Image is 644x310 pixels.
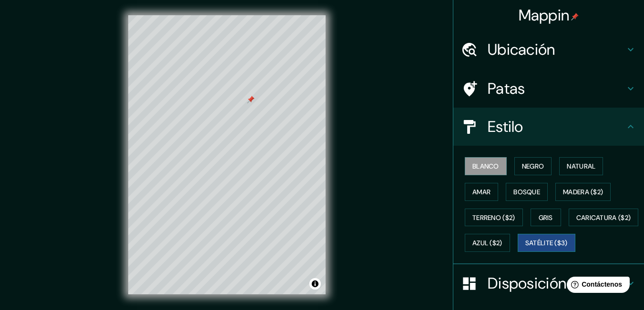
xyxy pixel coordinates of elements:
font: Ubicación [488,40,555,60]
button: Bosque [506,183,548,201]
font: Bosque [513,188,540,196]
font: Negro [522,162,544,170]
button: Natural [559,157,603,175]
button: Negro [514,157,552,175]
button: Blanco [465,157,507,175]
font: Patas [488,79,525,99]
div: Patas [453,70,644,108]
font: Estilo [488,117,523,137]
font: Amar [472,188,491,196]
font: Caricatura ($2) [576,213,631,222]
button: Activar o desactivar atribución [309,278,321,290]
div: Estilo [453,108,644,146]
font: Satélite ($3) [525,239,568,248]
font: Azul ($2) [472,239,502,248]
font: Disposición [488,273,566,293]
div: Disposición [453,264,644,302]
button: Azul ($2) [465,234,510,252]
font: Gris [539,213,553,222]
button: Caricatura ($2) [569,209,639,227]
div: Ubicación [453,30,644,69]
font: Natural [567,162,595,170]
button: Amar [465,183,498,201]
button: Terreno ($2) [465,209,523,227]
button: Satélite ($3) [518,234,575,252]
iframe: Lanzador de widgets de ayuda [559,273,634,300]
button: Gris [531,209,561,227]
font: Madera ($2) [563,188,603,196]
font: Blanco [472,162,499,170]
font: Mappin [519,5,570,25]
img: pin-icon.png [571,13,579,20]
font: Terreno ($2) [472,213,515,222]
button: Madera ($2) [555,183,611,201]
